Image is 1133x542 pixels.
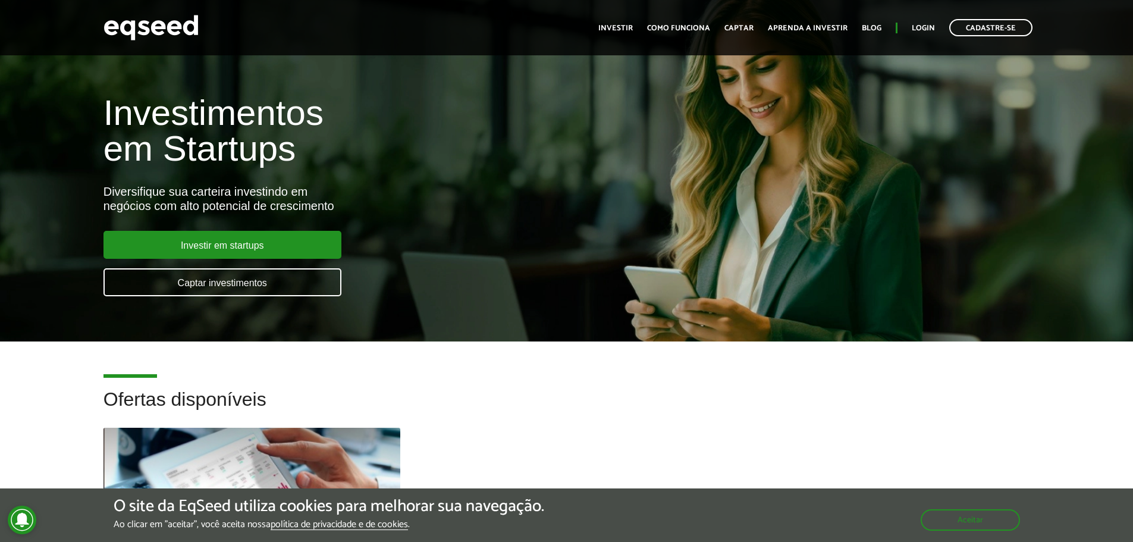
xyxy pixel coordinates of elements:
[103,184,652,213] div: Diversifique sua carteira investindo em negócios com alto potencial de crescimento
[598,24,633,32] a: Investir
[103,389,1030,428] h2: Ofertas disponíveis
[103,95,652,167] h1: Investimentos em Startups
[647,24,710,32] a: Como funciona
[103,12,199,43] img: EqSeed
[103,231,341,259] a: Investir em startups
[768,24,848,32] a: Aprenda a investir
[114,497,544,516] h5: O site da EqSeed utiliza cookies para melhorar sua navegação.
[862,24,881,32] a: Blog
[912,24,935,32] a: Login
[921,509,1020,531] button: Aceitar
[724,24,754,32] a: Captar
[103,268,341,296] a: Captar investimentos
[114,519,544,530] p: Ao clicar em "aceitar", você aceita nossa .
[949,19,1032,36] a: Cadastre-se
[271,520,408,530] a: política de privacidade e de cookies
